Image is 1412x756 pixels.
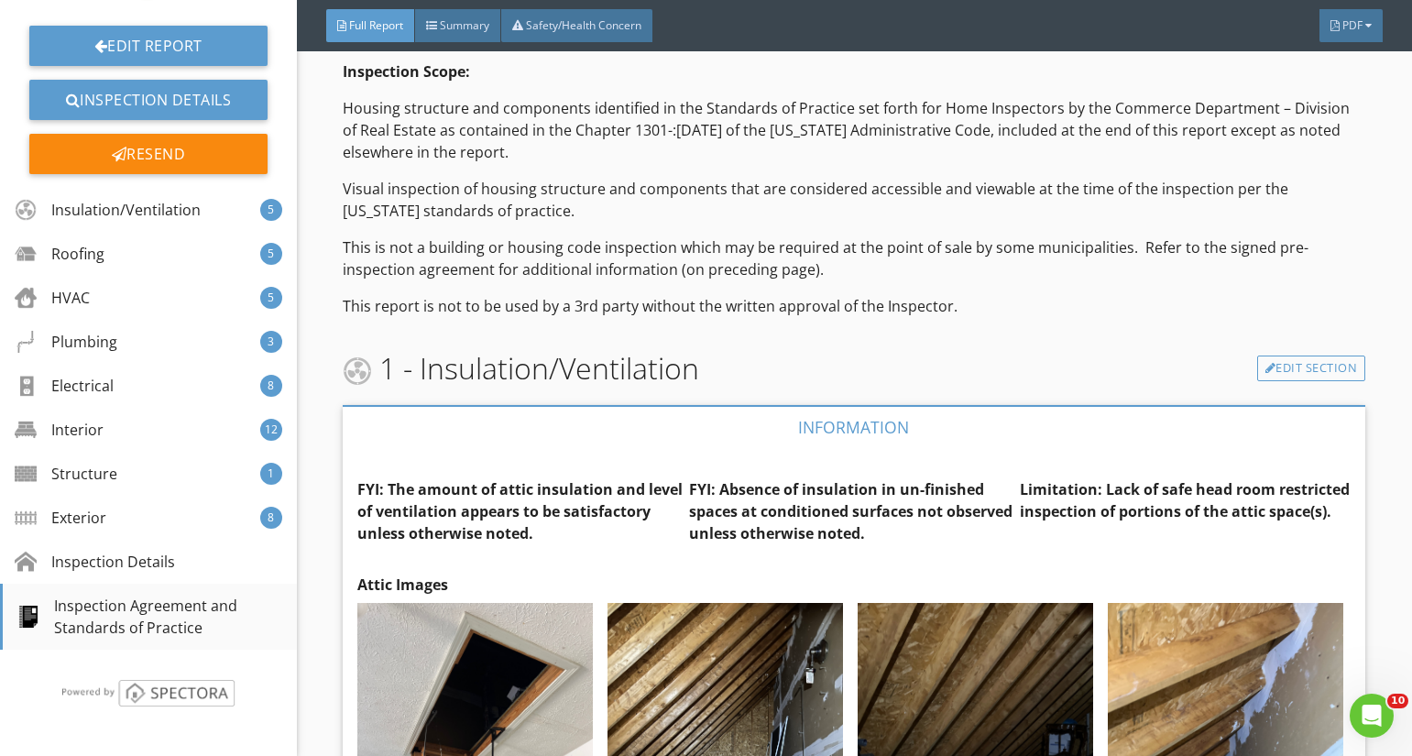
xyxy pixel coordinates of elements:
[343,97,1365,163] p: Housing structure and components identified in the Standards of Practice set forth for Home Inspe...
[1350,694,1394,738] iframe: Intercom live chat
[343,61,470,82] strong: Inspection Scope:
[29,26,268,66] a: Edit Report
[17,595,282,639] div: Inspection Agreement and Standards of Practice
[260,463,282,485] div: 1
[440,17,489,33] span: Summary
[1257,356,1366,381] a: Edit Section
[689,479,1012,543] strong: FYI: Absence of insulation in un-finished spaces at conditioned surfaces not observed unless othe...
[1020,479,1350,521] strong: Limitation: Lack of safe head room restricted inspection of portions of the attic space(s).
[29,134,268,174] div: Resend
[260,331,282,353] div: 3
[15,331,117,353] div: Plumbing
[343,346,699,390] span: 1 - Insulation/Ventilation
[15,551,175,573] div: Inspection Details
[343,178,1365,222] p: Visual inspection of housing structure and components that are considered accessible and viewable...
[343,295,1365,317] p: This report is not to be used by a 3rd party without the written approval of the Inspector.
[349,17,403,33] span: Full Report
[343,236,1365,280] p: This is not a building or housing code inspection which may be required at the point of sale by s...
[15,375,114,397] div: Electrical
[260,419,282,441] div: 12
[59,679,237,707] img: powered_by_spectora_2.png
[15,463,117,485] div: Structure
[15,507,106,529] div: Exterior
[526,17,641,33] span: Safety/Health Concern
[357,479,683,543] strong: FYI: The amount of attic insulation and level of ventilation appears to be satisfactory unless ot...
[260,199,282,221] div: 5
[15,419,104,441] div: Interior
[15,287,90,309] div: HVAC
[15,199,201,221] div: Insulation/Ventilation
[260,287,282,309] div: 5
[260,375,282,397] div: 8
[260,243,282,265] div: 5
[29,80,268,120] a: Inspection Details
[357,575,448,595] strong: Attic Images
[1342,17,1363,33] span: PDF
[1387,694,1408,708] span: 10
[260,507,282,529] div: 8
[15,243,104,265] div: Roofing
